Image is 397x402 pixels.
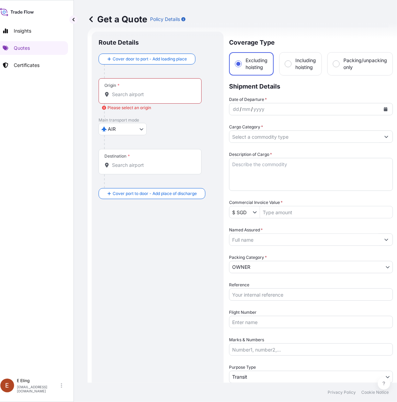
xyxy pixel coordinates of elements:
p: [EMAIL_ADDRESS][DOMAIN_NAME] [17,385,59,393]
span: Excluding hoisting [246,57,268,71]
div: year, [253,105,265,113]
input: Enter name [229,316,393,328]
div: Please select an origin [102,104,151,111]
label: Commercial Invoice Value [229,199,283,206]
span: Including hoisting [295,57,316,71]
input: Commercial Invoice Value [229,206,253,218]
input: Origin [112,91,193,98]
input: Packing/unpacking only [333,61,339,67]
div: Origin [104,83,120,88]
span: Cover door to port - Add loading place [113,56,187,62]
p: Route Details [99,38,139,47]
p: Main transport mode [99,117,217,123]
button: Calendar [380,104,391,115]
span: Packing/unpacking only [343,57,387,71]
input: Full name [229,233,380,246]
p: Shipment Details [229,76,393,96]
p: Certificates [14,62,39,69]
span: Date of Departure [229,96,267,103]
input: Destination [112,162,193,169]
button: Cover door to port - Add loading place [99,54,195,65]
input: Your internal reference [229,288,393,301]
button: Show suggestions [380,233,393,246]
label: Named Assured [229,227,263,233]
input: Including hoisting [285,61,291,67]
div: Destination [104,153,130,159]
span: E [5,382,9,389]
span: Purpose Type [229,364,256,371]
a: Privacy Policy [328,390,356,395]
p: Policy Details [150,16,180,23]
button: Show suggestions [380,130,393,143]
label: Marks & Numbers [229,336,264,343]
button: Cover port to door - Add place of discharge [99,188,205,199]
button: Select transport [99,123,147,135]
p: E Eling [17,378,59,383]
input: Number1, number2,... [229,343,393,356]
a: Cookie Notice [361,390,389,395]
input: Type amount [260,206,393,218]
p: Coverage Type [229,32,393,52]
label: Flight Number [229,309,257,316]
div: / [240,105,241,113]
label: Description of Cargo [229,151,272,158]
p: Insights [14,27,31,34]
input: Excluding hoisting [235,61,241,67]
div: / [251,105,253,113]
span: Packing Category [229,254,267,261]
span: AIR [108,126,116,133]
button: Transit [229,371,393,383]
p: Get a Quote [88,14,147,25]
span: Cover port to door - Add place of discharge [113,190,197,197]
button: Show suggestions [253,209,260,216]
label: Cargo Category [229,124,263,130]
input: Select a commodity type [229,130,380,143]
span: Transit [232,374,247,380]
p: Quotes [14,45,30,51]
label: Reference [229,282,249,288]
div: day, [232,105,240,113]
div: month, [241,105,251,113]
button: OWNER [229,261,393,273]
span: OWNER [232,264,250,271]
